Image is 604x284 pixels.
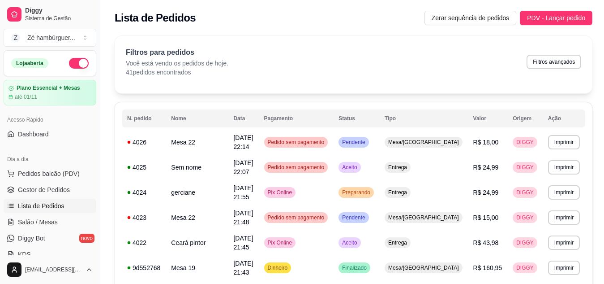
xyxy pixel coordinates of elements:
[473,264,502,271] span: R$ 160,95
[4,183,96,197] a: Gestor de Pedidos
[233,134,253,150] span: [DATE] 22:14
[127,188,160,197] div: 4024
[122,109,166,127] th: N. pedido
[18,234,45,243] span: Diggy Bot
[548,210,580,225] button: Imprimir
[424,11,517,25] button: Zerar sequência de pedidos
[548,135,580,149] button: Imprimir
[17,85,80,92] article: Plano Essencial + Mesas
[4,29,96,47] button: Select a team
[11,33,20,42] span: Z
[259,109,334,127] th: Pagamento
[473,139,499,146] span: R$ 18,00
[25,7,93,15] span: Diggy
[166,230,228,255] td: Ceará pintor
[548,236,580,250] button: Imprimir
[4,80,96,105] a: Plano Essencial + Mesasaté 01/11
[386,214,461,221] span: Mesa/[GEOGRAPHIC_DATA]
[18,130,49,139] span: Dashboard
[166,155,228,180] td: Sem nome
[233,235,253,251] span: [DATE] 21:45
[4,215,96,229] a: Salão / Mesas
[333,109,379,127] th: Status
[18,218,58,227] span: Salão / Mesas
[126,47,228,58] p: Filtros para pedidos
[543,109,585,127] th: Ação
[18,185,70,194] span: Gestor de Pedidos
[15,93,37,100] article: até 01/11
[4,199,96,213] a: Lista de Pedidos
[527,55,581,69] button: Filtros avançados
[4,231,96,245] a: Diggy Botnovo
[520,11,592,25] button: PDV - Lançar pedido
[432,13,510,23] span: Zerar sequência de pedidos
[266,164,326,171] span: Pedido sem pagamento
[548,160,580,175] button: Imprimir
[11,58,48,68] div: Loja aberta
[4,4,96,25] a: DiggySistema de Gestão
[527,13,585,23] span: PDV - Lançar pedido
[4,247,96,262] a: KDS
[266,139,326,146] span: Pedido sem pagamento
[115,11,196,25] h2: Lista de Pedidos
[127,263,160,272] div: 9d552768
[166,130,228,155] td: Mesa 22
[126,59,228,68] p: Você está vendo os pedidos de hoje.
[4,127,96,141] a: Dashboard
[27,33,75,42] div: Zé hambúrguer ...
[514,139,535,146] span: DIGGY
[340,214,367,221] span: Pendente
[266,264,290,271] span: Dinheiro
[386,164,409,171] span: Entrega
[473,164,499,171] span: R$ 24,99
[233,210,253,226] span: [DATE] 21:48
[127,213,160,222] div: 4023
[340,239,359,246] span: Aceito
[514,239,535,246] span: DIGGY
[127,163,160,172] div: 4025
[514,164,535,171] span: DIGGY
[473,214,499,221] span: R$ 15,00
[18,201,64,210] span: Lista de Pedidos
[386,239,409,246] span: Entrega
[25,15,93,22] span: Sistema de Gestão
[514,264,535,271] span: DIGGY
[340,189,372,196] span: Preparando
[233,260,253,276] span: [DATE] 21:43
[25,266,82,273] span: [EMAIL_ADDRESS][DOMAIN_NAME]
[386,189,409,196] span: Entrega
[340,164,359,171] span: Aceito
[69,58,89,69] button: Alterar Status
[4,166,96,181] button: Pedidos balcão (PDV)
[548,261,580,275] button: Imprimir
[386,264,461,271] span: Mesa/[GEOGRAPHIC_DATA]
[379,109,468,127] th: Tipo
[4,113,96,127] div: Acesso Rápido
[507,109,543,127] th: Origem
[340,264,368,271] span: Finalizado
[473,189,499,196] span: R$ 24,99
[18,250,31,259] span: KDS
[514,189,535,196] span: DIGGY
[126,68,228,77] p: 41 pedidos encontrados
[18,169,80,178] span: Pedidos balcão (PDV)
[127,138,160,147] div: 4026
[228,109,258,127] th: Data
[166,180,228,205] td: gerciane
[166,205,228,230] td: Mesa 22
[233,184,253,201] span: [DATE] 21:55
[4,152,96,166] div: Dia a dia
[468,109,508,127] th: Valor
[386,139,461,146] span: Mesa/[GEOGRAPHIC_DATA]
[166,255,228,280] td: Mesa 19
[127,238,160,247] div: 4022
[514,214,535,221] span: DIGGY
[266,239,294,246] span: Pix Online
[266,214,326,221] span: Pedido sem pagamento
[166,109,228,127] th: Nome
[233,159,253,175] span: [DATE] 22:07
[473,239,499,246] span: R$ 43,98
[548,185,580,200] button: Imprimir
[266,189,294,196] span: Pix Online
[4,259,96,280] button: [EMAIL_ADDRESS][DOMAIN_NAME]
